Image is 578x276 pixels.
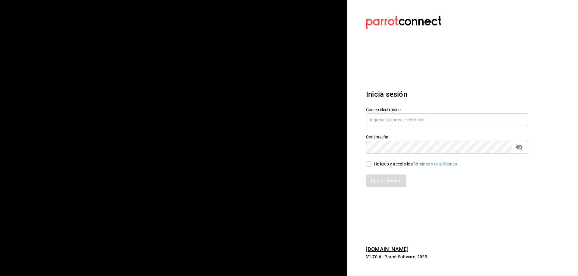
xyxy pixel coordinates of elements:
[366,89,528,100] h3: Inicia sesión
[514,142,524,152] button: passwordField
[366,114,528,126] input: Ingresa tu correo electrónico
[374,161,458,167] div: He leído y acepto los
[366,246,409,252] a: [DOMAIN_NAME]
[413,162,458,166] a: Términos y condiciones.
[366,108,528,112] label: Correo electrónico
[366,254,528,260] p: V1.70.6 - Parrot Software, 2025.
[366,135,528,139] label: Contraseña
